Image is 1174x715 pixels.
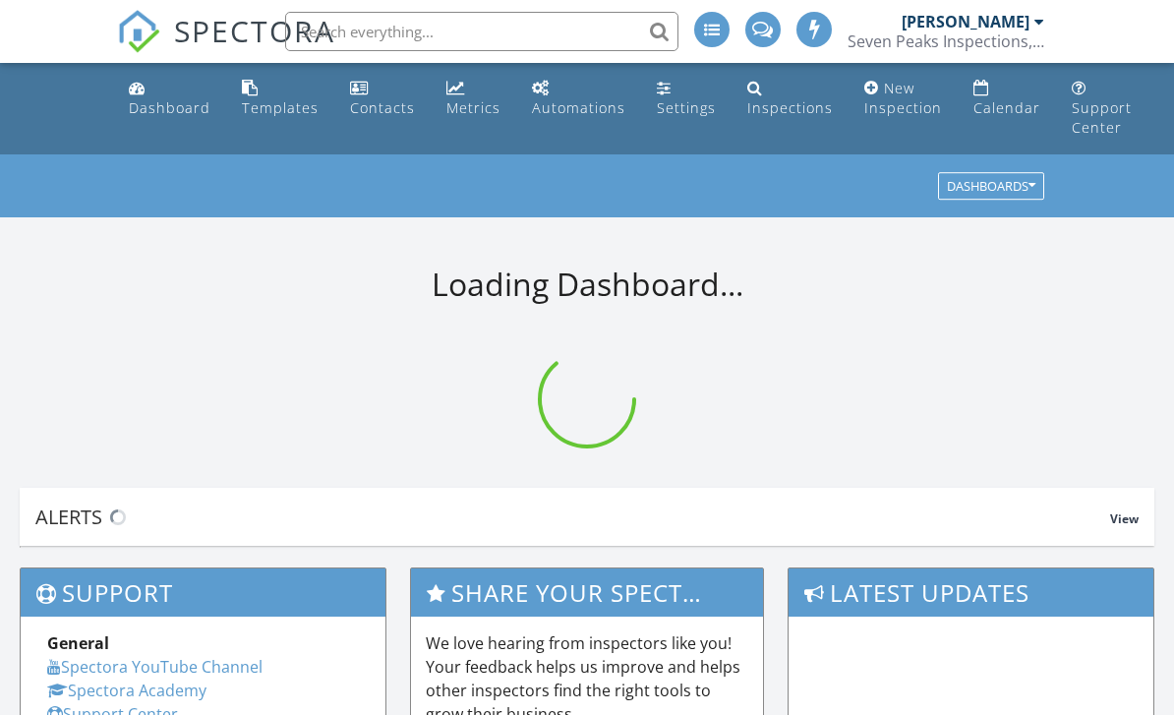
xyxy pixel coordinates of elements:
div: Seven Peaks Inspections, LLC [848,31,1044,51]
a: Templates [234,71,326,127]
a: Support Center [1064,71,1140,147]
h3: Latest Updates [789,568,1153,617]
div: New Inspection [864,79,942,117]
a: Settings [649,71,724,127]
img: The Best Home Inspection Software - Spectora [117,10,160,53]
strong: General [47,632,109,654]
input: Search everything... [285,12,678,51]
div: [PERSON_NAME] [902,12,1029,31]
span: View [1110,510,1139,527]
div: Dashboard [129,98,210,117]
h3: Support [21,568,385,617]
div: Dashboards [947,180,1035,194]
button: Dashboards [938,173,1044,201]
a: SPECTORA [117,27,335,68]
div: Calendar [973,98,1040,117]
div: Settings [657,98,716,117]
div: Support Center [1072,98,1132,137]
a: Spectora YouTube Channel [47,656,263,678]
span: SPECTORA [174,10,335,51]
a: Inspections [739,71,841,127]
a: Spectora Academy [47,680,206,701]
div: Automations [532,98,625,117]
a: Automations (Advanced) [524,71,633,127]
div: Templates [242,98,319,117]
a: Contacts [342,71,423,127]
h3: Share Your Spectora Experience [411,568,764,617]
div: Alerts [35,504,1110,530]
div: Metrics [446,98,500,117]
a: Calendar [966,71,1048,127]
div: Inspections [747,98,833,117]
div: Contacts [350,98,415,117]
a: Metrics [439,71,508,127]
a: New Inspection [856,71,950,127]
a: Dashboard [121,71,218,127]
